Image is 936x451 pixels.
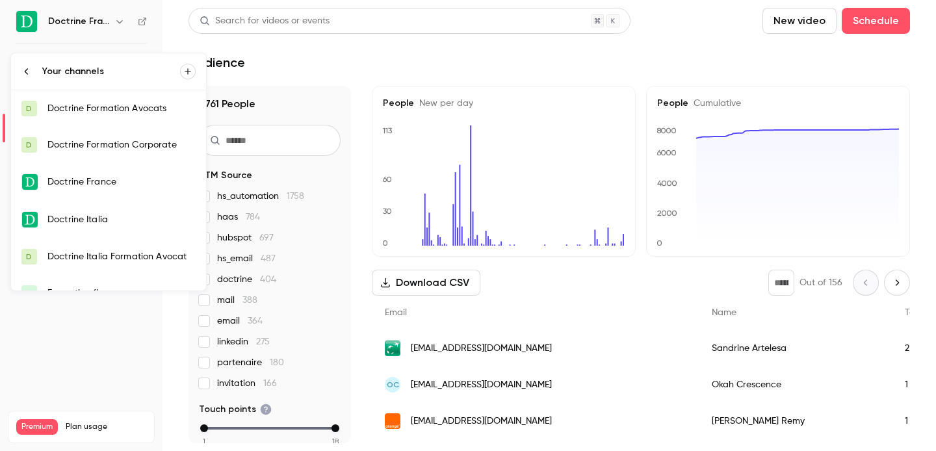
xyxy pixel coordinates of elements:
div: Your channels [42,65,180,78]
div: Formation flow [47,287,196,300]
img: Doctrine France [22,174,38,190]
div: Doctrine Italia [47,213,196,226]
span: D [26,103,32,114]
div: Doctrine Formation Corporate [47,138,196,151]
img: Doctrine Italia [22,212,38,227]
div: Doctrine France [47,175,196,188]
span: D [26,139,32,151]
div: Doctrine Formation Avocats [47,102,196,115]
span: D [26,251,32,263]
span: F [27,287,31,299]
div: Doctrine Italia Formation Avocat [47,250,196,263]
